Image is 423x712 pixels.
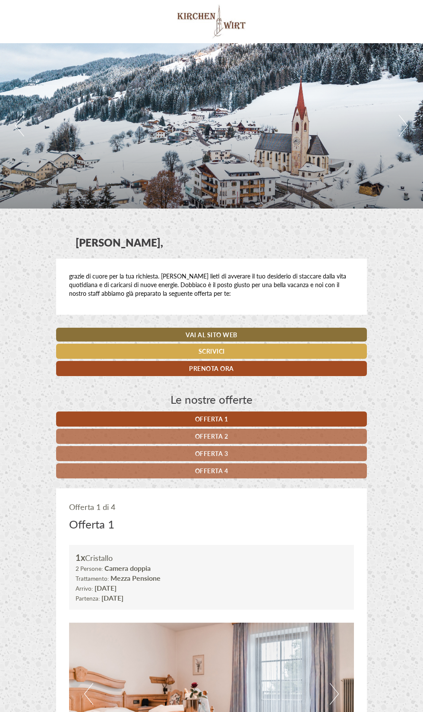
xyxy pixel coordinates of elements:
[195,432,228,440] span: Offerta 2
[56,361,367,376] a: Prenota ora
[330,683,339,705] button: Next
[56,328,367,342] a: Vai al sito web
[101,593,123,603] b: [DATE]
[76,551,347,564] div: Cristallo
[95,583,117,593] b: [DATE]
[110,573,161,583] b: Mezza Pensione
[195,415,228,423] span: Offerta 1
[15,115,24,136] button: Previous
[195,466,228,475] span: Offerta 4
[56,344,367,359] a: Scrivici
[76,551,85,563] b: 1x
[76,574,109,582] small: Trattamento:
[104,563,151,573] b: Camera doppia
[69,272,354,297] p: grazie di cuore per la tua richiesta. [PERSON_NAME] lieti di avverare il tuo desiderio di staccar...
[76,584,93,592] small: Arrivo:
[76,237,163,248] h1: [PERSON_NAME],
[195,449,228,458] span: Offerta 3
[56,391,367,407] div: Le nostre offerte
[84,683,93,705] button: Previous
[69,516,114,532] div: Offerta 1
[76,594,100,602] small: Partenza:
[76,564,103,573] small: 2 Persone:
[399,115,408,136] button: Next
[69,501,115,512] span: Offerta 1 di 4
